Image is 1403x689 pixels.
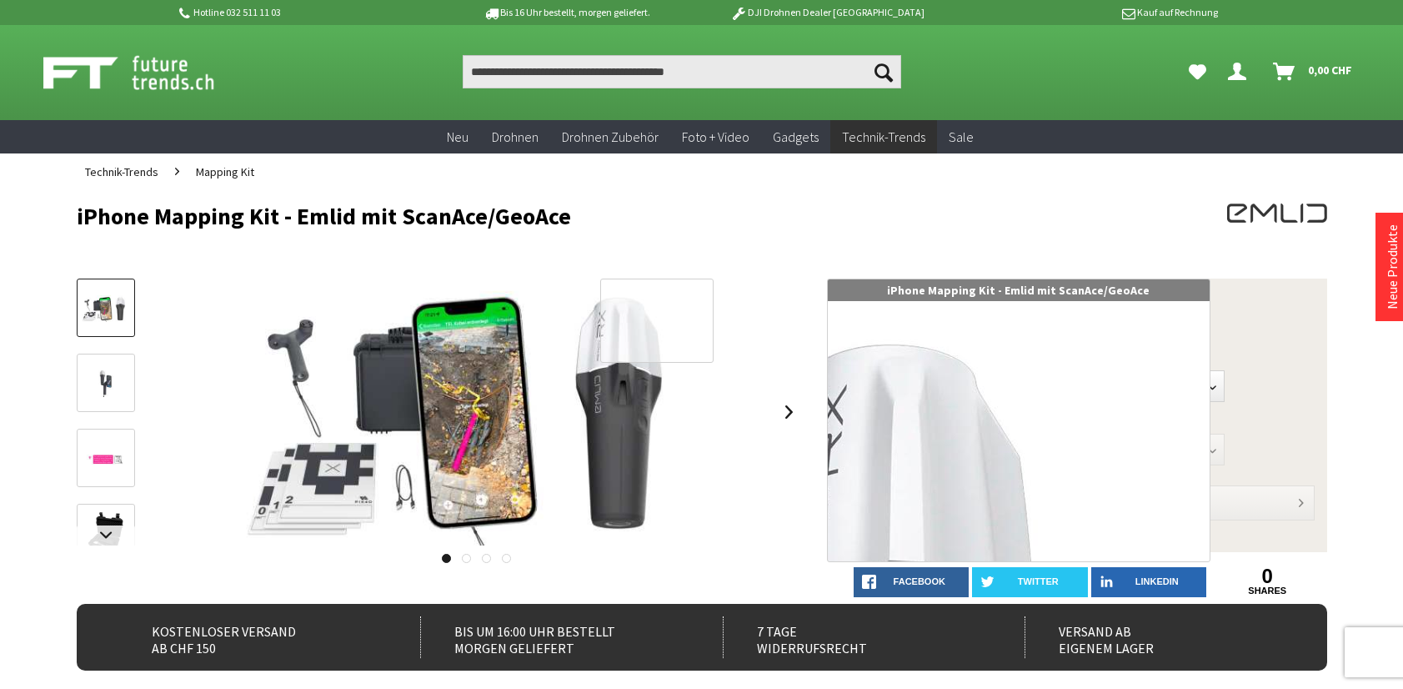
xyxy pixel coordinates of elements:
[480,120,550,154] a: Drohnen
[1135,576,1179,586] span: LinkedIn
[854,567,970,597] a: facebook
[177,3,437,23] p: Hotline 032 511 11 03
[761,120,830,154] a: Gadgets
[196,164,254,179] span: Mapping Kit
[492,128,539,145] span: Drohnen
[1308,57,1352,83] span: 0,00 CHF
[1210,586,1325,596] a: shares
[773,128,819,145] span: Gadgets
[1227,204,1327,223] img: EMLID
[1018,576,1059,586] span: twitter
[866,55,901,88] button: Suchen
[85,164,158,179] span: Technik-Trends
[118,616,384,658] div: Kostenloser Versand ab CHF 150
[463,55,901,88] input: Produkt, Marke, Kategorie, EAN, Artikelnummer…
[1180,55,1215,88] a: Meine Favoriten
[723,616,989,658] div: 7 Tage Widerrufsrecht
[447,128,469,145] span: Neu
[972,567,1088,597] a: twitter
[1091,567,1207,597] a: LinkedIn
[188,153,263,190] a: Mapping Kit
[830,120,937,154] a: Technik-Trends
[887,283,1150,298] span: iPhone Mapping Kit - Emlid mit ScanAce/GeoAce
[958,3,1218,23] p: Kauf auf Rechnung
[562,128,659,145] span: Drohnen Zubehör
[842,128,925,145] span: Technik-Trends
[1210,567,1325,586] a: 0
[550,120,670,154] a: Drohnen Zubehör
[420,616,686,658] div: Bis um 16:00 Uhr bestellt Morgen geliefert
[949,128,974,145] span: Sale
[1384,224,1400,309] a: Neue Produkte
[82,295,130,323] img: Vorschau: iPhone Mapping Kit - Emlid mit ScanAce/GeoAce
[697,3,957,23] p: DJI Drohnen Dealer [GEOGRAPHIC_DATA]
[77,153,167,190] a: Technik-Trends
[937,120,985,154] a: Sale
[1266,55,1360,88] a: Warenkorb
[77,204,1077,229] h1: iPhone Mapping Kit - Emlid mit ScanAce/GeoAce
[437,3,697,23] p: Bis 16 Uhr bestellt, morgen geliefert.
[1025,616,1290,658] div: Versand ab eigenem Lager
[894,576,945,586] span: facebook
[682,128,749,145] span: Foto + Video
[670,120,761,154] a: Foto + Video
[240,279,714,546] img: iPhone Mapping Kit - Emlid mit ScanAce/GeoAce
[1221,55,1260,88] a: Dein Konto
[435,120,480,154] a: Neu
[43,52,251,93] img: Shop Futuretrends - zur Startseite wechseln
